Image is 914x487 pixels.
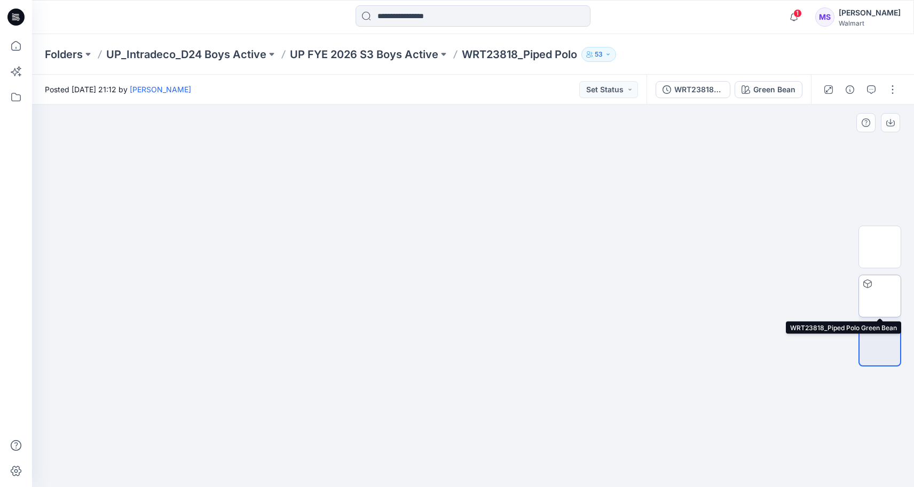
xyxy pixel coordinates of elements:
[859,236,901,258] img: Colorway Cover
[45,47,83,62] a: Folders
[656,81,730,98] button: WRT23818_Piped Polo
[290,47,438,62] a: UP FYE 2026 S3 Boys Active
[815,7,834,27] div: MS
[106,47,266,62] a: UP_Intradeco_D24 Boys Active
[595,49,603,60] p: 53
[45,84,191,95] span: Posted [DATE] 21:12 by
[735,81,802,98] button: Green Bean
[130,85,191,94] a: [PERSON_NAME]
[839,19,901,27] div: Walmart
[793,9,802,18] span: 1
[581,47,616,62] button: 53
[462,47,577,62] p: WRT23818_Piped Polo
[753,84,795,95] div: Green Bean
[674,84,723,95] div: WRT23818_Piped Polo
[839,6,901,19] div: [PERSON_NAME]
[841,81,858,98] button: Details
[860,334,900,356] img: All colorways
[859,275,901,317] img: WRT23818_Piped Polo Green Bean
